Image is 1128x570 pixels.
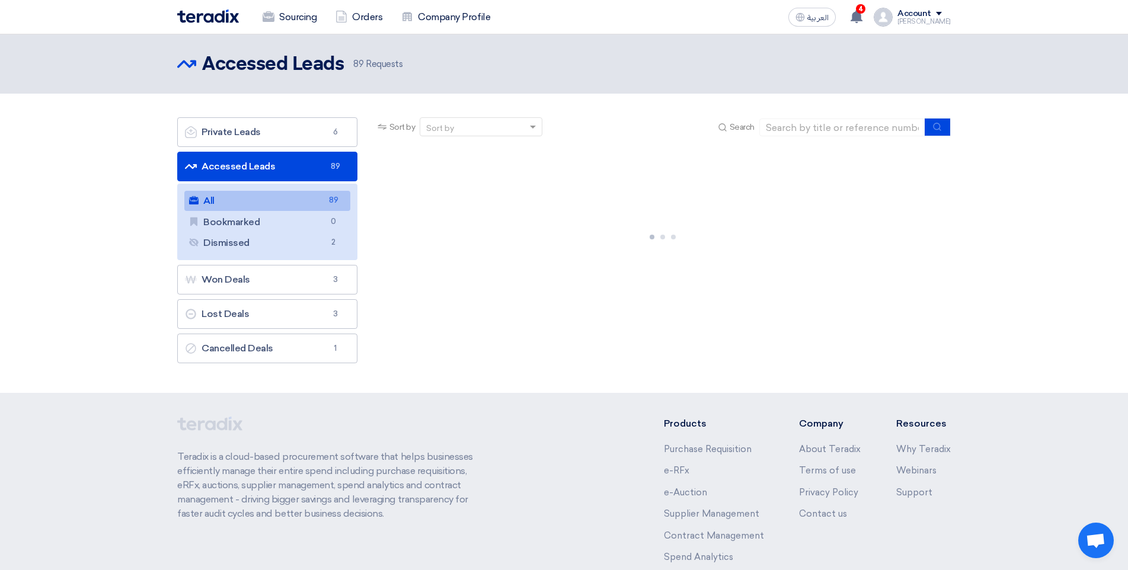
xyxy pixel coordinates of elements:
[664,444,752,454] a: Purchase Requisition
[799,417,861,431] li: Company
[896,417,951,431] li: Resources
[353,59,363,69] span: 89
[177,265,357,294] a: Won Deals3
[664,487,707,498] a: e-Auction
[177,152,357,181] a: Accessed Leads89
[184,191,350,211] a: All
[253,4,326,30] a: Sourcing
[327,236,341,249] span: 2
[664,552,733,562] a: Spend Analytics
[856,4,865,14] span: 4
[897,9,931,19] div: Account
[874,8,893,27] img: profile_test.png
[799,508,847,519] a: Contact us
[177,450,487,521] p: Teradix is a cloud-based procurement software that helps businesses efficiently manage their enti...
[896,444,951,454] a: Why Teradix
[664,465,689,476] a: e-RFx
[759,119,925,136] input: Search by title or reference number
[664,417,764,431] li: Products
[426,122,454,135] div: Sort by
[328,308,343,320] span: 3
[896,465,937,476] a: Webinars
[788,8,836,27] button: العربية
[664,508,759,519] a: Supplier Management
[177,117,357,147] a: Private Leads6
[328,274,343,286] span: 3
[389,121,416,133] span: Sort by
[326,4,392,30] a: Orders
[177,9,239,23] img: Teradix logo
[327,216,341,228] span: 0
[202,53,344,76] h2: Accessed Leads
[353,57,402,71] span: Requests
[328,342,343,354] span: 1
[664,530,764,541] a: Contract Management
[184,233,350,253] a: Dismissed
[1078,523,1114,558] a: Open chat
[392,4,500,30] a: Company Profile
[799,487,858,498] a: Privacy Policy
[896,487,932,498] a: Support
[799,444,861,454] a: About Teradix
[328,161,343,172] span: 89
[328,126,343,138] span: 6
[730,121,755,133] span: Search
[177,334,357,363] a: Cancelled Deals1
[184,212,350,232] a: Bookmarked
[327,194,341,207] span: 89
[799,465,856,476] a: Terms of use
[177,299,357,329] a: Lost Deals3
[897,18,951,25] div: [PERSON_NAME]
[807,14,829,22] span: العربية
